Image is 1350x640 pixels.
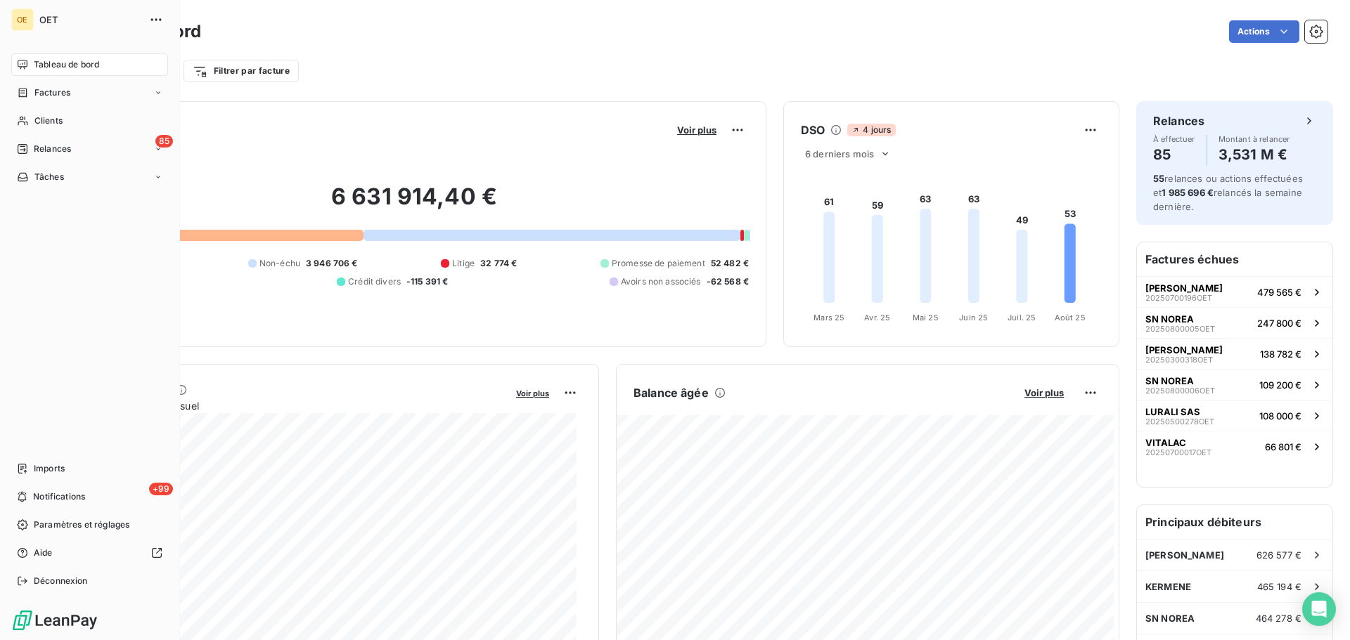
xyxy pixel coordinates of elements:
[1153,112,1204,129] h6: Relances
[33,490,85,503] span: Notifications
[1259,379,1301,391] span: 109 200 €
[814,313,844,322] tspan: Mars 25
[11,609,98,632] img: Logo LeanPay
[34,86,70,99] span: Factures
[1153,143,1195,166] h4: 85
[847,124,895,136] span: 4 jours
[677,124,716,136] span: Voir plus
[11,53,168,76] a: Tableau de bord
[612,257,705,270] span: Promesse de paiement
[673,124,721,136] button: Voir plus
[1145,406,1200,417] span: LURALI SAS
[1145,549,1224,561] span: [PERSON_NAME]
[711,257,749,270] span: 52 482 €
[34,171,64,183] span: Tâches
[801,122,825,138] h6: DSO
[1259,410,1301,422] span: 108 000 €
[1137,505,1332,539] h6: Principaux débiteurs
[11,81,168,104] a: Factures
[1257,318,1301,329] span: 247 800 €
[516,388,549,398] span: Voir plus
[1257,287,1301,298] span: 479 565 €
[1145,325,1215,333] span: 20250800005OET
[1256,613,1301,624] span: 464 278 €
[1137,242,1332,276] h6: Factures échues
[621,275,701,288] span: Avoirs non associés
[1145,386,1215,395] span: 20250800006OET
[34,143,71,155] span: Relances
[348,275,401,288] span: Crédit divers
[11,110,168,132] a: Clients
[34,547,53,559] span: Aide
[707,275,749,288] span: -62 568 €
[1145,294,1212,302] span: 20250700196OET
[1145,344,1223,355] span: [PERSON_NAME]
[1137,400,1332,431] button: LURALI SAS20250500278OET108 000 €
[11,514,168,536] a: Paramètres et réglages
[184,60,299,82] button: Filtrer par facture
[79,398,506,413] span: Chiffre d'affaires mensuel
[1137,369,1332,400] button: SN NOREA20250800006OET109 200 €
[1055,313,1086,322] tspan: Août 25
[1256,549,1301,561] span: 626 577 €
[34,115,63,127] span: Clients
[11,166,168,188] a: Tâches
[39,14,141,25] span: OET
[1137,431,1332,462] button: VITALAC20250700017OET66 801 €
[1137,307,1332,338] button: SN NOREA20250800005OET247 800 €
[11,457,168,480] a: Imports
[512,386,553,399] button: Voir plus
[1145,282,1223,294] span: [PERSON_NAME]
[1008,313,1036,322] tspan: Juil. 25
[149,483,173,495] span: +99
[1024,387,1064,398] span: Voir plus
[11,8,34,31] div: OE
[1257,581,1301,592] span: 465 194 €
[634,384,709,401] h6: Balance âgée
[1145,437,1186,448] span: VITALAC
[805,148,874,159] span: 6 derniers mois
[34,518,129,531] span: Paramètres et réglages
[1145,448,1211,457] span: 20250700017OET
[864,313,890,322] tspan: Avr. 25
[1302,592,1336,626] div: Open Intercom Messenger
[11,542,168,564] a: Aide
[1265,441,1301,452] span: 66 801 €
[913,313,939,322] tspan: Mai 25
[1162,187,1214,198] span: 1 985 696 €
[480,257,517,270] span: 32 774 €
[34,575,88,587] span: Déconnexion
[1020,386,1068,399] button: Voir plus
[1219,143,1290,166] h4: 3,531 M €
[1260,348,1301,360] span: 138 782 €
[1137,276,1332,307] button: [PERSON_NAME]20250700196OET479 565 €
[259,257,300,270] span: Non-échu
[1153,173,1164,184] span: 55
[79,183,749,225] h2: 6 631 914,40 €
[34,462,65,475] span: Imports
[1145,417,1214,426] span: 20250500278OET
[1229,20,1299,43] button: Actions
[1153,135,1195,143] span: À effectuer
[452,257,475,270] span: Litige
[1137,338,1332,369] button: [PERSON_NAME]20250300318OET138 782 €
[406,275,449,288] span: -115 391 €
[959,313,988,322] tspan: Juin 25
[1145,613,1195,624] span: SN NOREA
[11,138,168,160] a: 85Relances
[1153,173,1303,212] span: relances ou actions effectuées et relancés la semaine dernière.
[1219,135,1290,143] span: Montant à relancer
[1145,375,1194,386] span: SN NOREA
[306,257,358,270] span: 3 946 706 €
[34,58,99,71] span: Tableau de bord
[1145,581,1191,592] span: KERMENE
[1145,355,1213,364] span: 20250300318OET
[155,135,173,148] span: 85
[1145,313,1194,325] span: SN NOREA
